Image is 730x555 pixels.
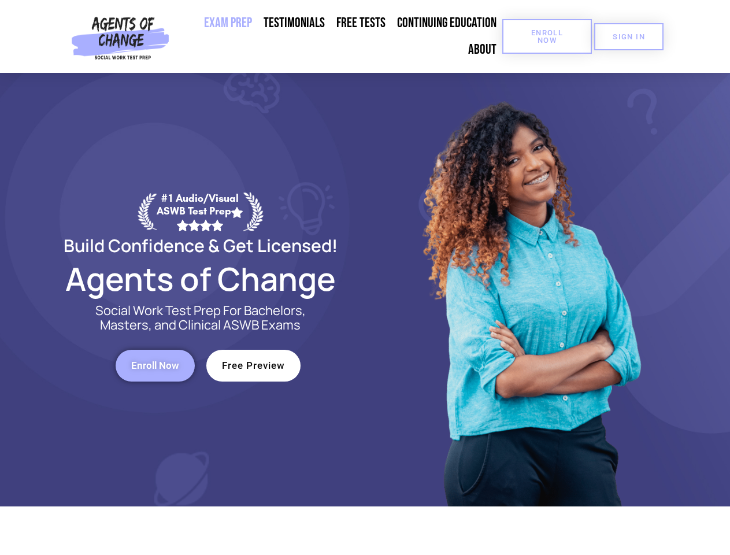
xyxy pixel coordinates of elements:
a: About [462,36,502,63]
h2: Agents of Change [36,265,365,292]
a: Continuing Education [391,10,502,36]
a: Enroll Now [502,19,592,54]
span: Enroll Now [521,29,573,44]
p: Social Work Test Prep For Bachelors, Masters, and Clinical ASWB Exams [82,304,319,332]
a: Exam Prep [198,10,258,36]
span: Enroll Now [131,361,179,371]
img: Website Image 1 (1) [414,73,646,506]
h2: Build Confidence & Get Licensed! [36,237,365,254]
a: Free Tests [331,10,391,36]
a: Free Preview [206,350,301,382]
nav: Menu [174,10,502,63]
span: SIGN IN [613,33,645,40]
div: #1 Audio/Visual ASWB Test Prep [157,192,243,231]
a: SIGN IN [594,23,664,50]
span: Free Preview [222,361,285,371]
a: Enroll Now [116,350,195,382]
a: Testimonials [258,10,331,36]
